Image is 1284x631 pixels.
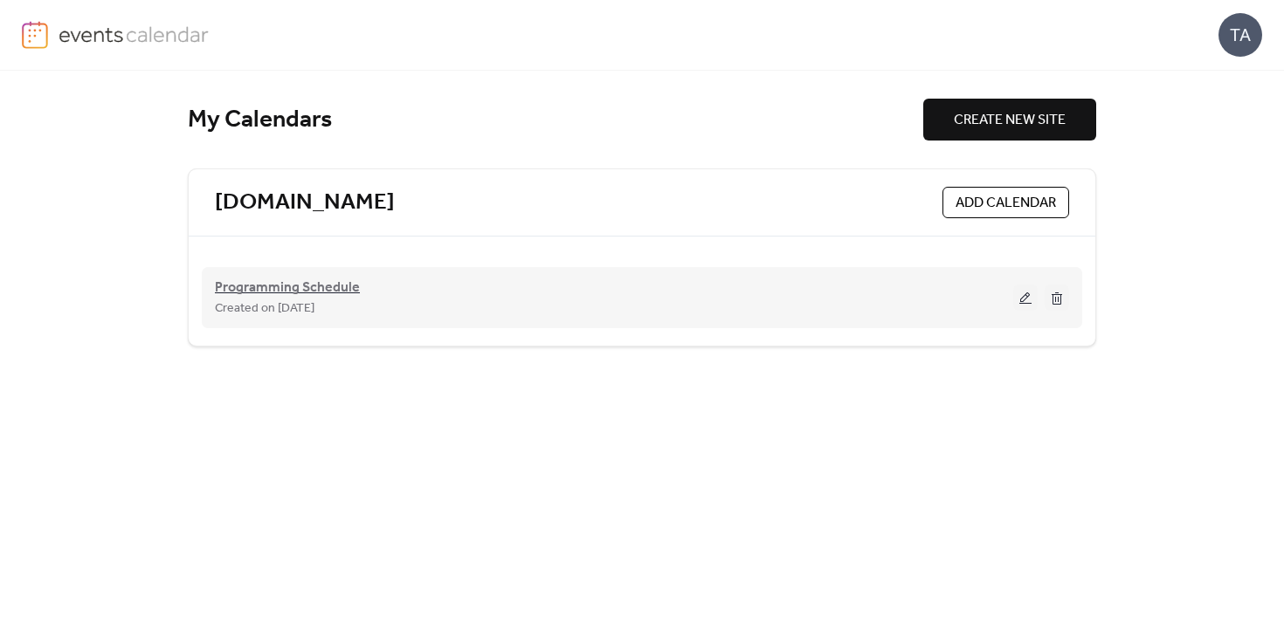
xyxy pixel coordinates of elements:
[215,278,360,298] span: Programming Schedule
[215,298,314,319] span: Created on [DATE]
[22,21,48,49] img: logo
[188,105,923,135] div: My Calendars
[923,99,1096,141] button: CREATE NEW SITE
[942,187,1069,218] button: ADD CALENDAR
[215,189,395,217] a: [DOMAIN_NAME]
[1218,13,1262,57] div: TA
[215,283,360,293] a: Programming Schedule
[956,193,1056,214] span: ADD CALENDAR
[954,110,1066,131] span: CREATE NEW SITE
[59,21,210,47] img: logo-type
